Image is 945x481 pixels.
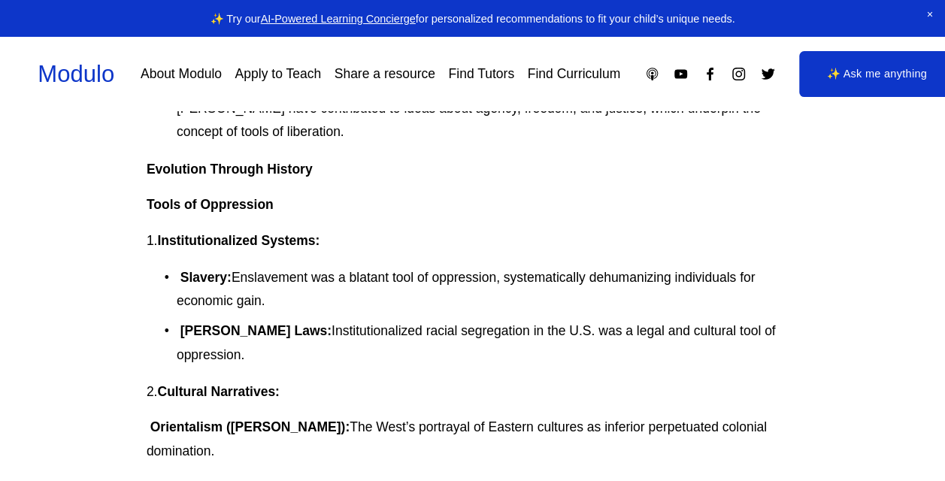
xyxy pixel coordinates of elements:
strong: [PERSON_NAME] Laws: [180,323,332,338]
strong: Evolution Through History [147,162,313,177]
a: AI-Powered Learning Concierge [261,13,416,25]
p: 2. [147,380,798,404]
p: 1. [147,229,798,253]
a: Facebook [702,66,718,82]
a: Twitter [760,66,776,82]
strong: Cultural Narratives: [157,384,279,399]
strong: Slavery: [180,270,232,285]
strong: Orientalism ([PERSON_NAME]): [150,419,350,434]
p: The West’s portrayal of Eastern cultures as inferior perpetuated colonial domination. [147,416,798,463]
a: Find Tutors [448,61,514,87]
p: Institutionalized racial segregation in the U.S. was a legal and cultural tool of oppression. [177,319,798,367]
a: Apply to Teach [235,61,321,87]
a: Apple Podcasts [644,66,660,82]
a: Modulo [38,61,114,87]
a: Share a resource [335,61,435,87]
a: Instagram [731,66,747,82]
a: About Modulo [141,61,222,87]
a: Find Curriculum [528,61,621,87]
p: Enslavement was a blatant tool of oppression, systematically dehumanizing individuals for economi... [177,266,798,313]
strong: Tools of Oppression [147,197,274,212]
a: YouTube [673,66,689,82]
strong: Institutionalized Systems: [157,233,320,248]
